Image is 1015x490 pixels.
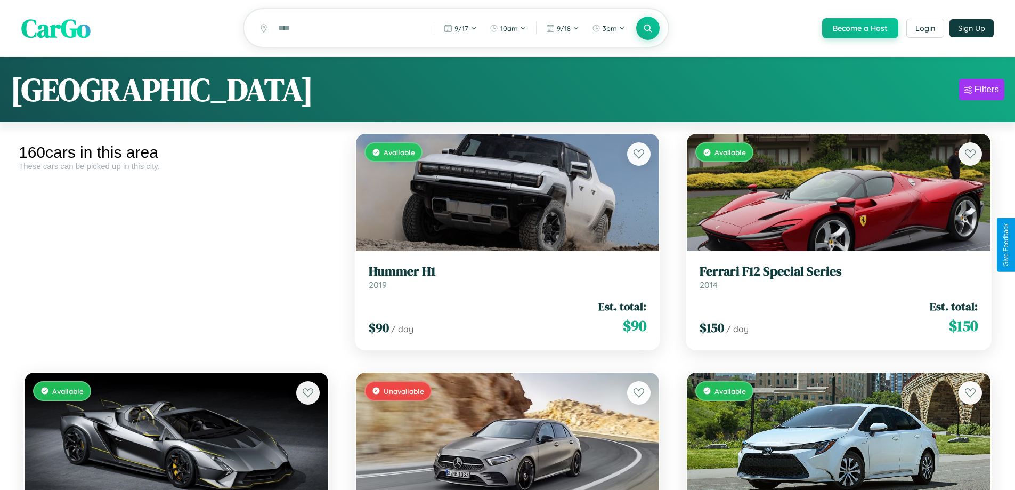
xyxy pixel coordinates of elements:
span: Unavailable [384,387,424,396]
button: 9/18 [541,20,584,37]
span: $ 150 [700,319,724,336]
div: Filters [975,84,999,95]
button: Filters [959,79,1004,100]
span: Available [52,387,84,396]
span: CarGo [21,11,91,46]
span: Available [714,387,746,396]
h1: [GEOGRAPHIC_DATA] [11,68,313,111]
span: Available [714,148,746,157]
span: 2019 [369,279,387,290]
span: Available [384,148,415,157]
span: Est. total: [598,299,646,314]
button: Become a Host [822,18,898,38]
button: 9/17 [439,20,482,37]
span: Est. total: [930,299,978,314]
span: 10am [500,24,518,33]
span: $ 150 [949,315,978,336]
span: / day [391,324,413,334]
span: 9 / 17 [454,24,468,33]
button: 3pm [587,20,631,37]
button: Sign Up [949,19,994,37]
a: Ferrari F12 Special Series2014 [700,264,978,290]
span: 3pm [603,24,617,33]
div: 160 cars in this area [19,143,334,162]
span: 9 / 18 [557,24,571,33]
div: Give Feedback [1002,223,1010,267]
span: $ 90 [623,315,646,336]
button: 10am [484,20,532,37]
span: / day [726,324,749,334]
a: Hummer H12019 [369,264,647,290]
div: These cars can be picked up in this city. [19,162,334,171]
span: 2014 [700,279,718,290]
button: Login [906,19,944,38]
h3: Hummer H1 [369,264,647,279]
h3: Ferrari F12 Special Series [700,264,978,279]
span: $ 90 [369,319,389,336]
